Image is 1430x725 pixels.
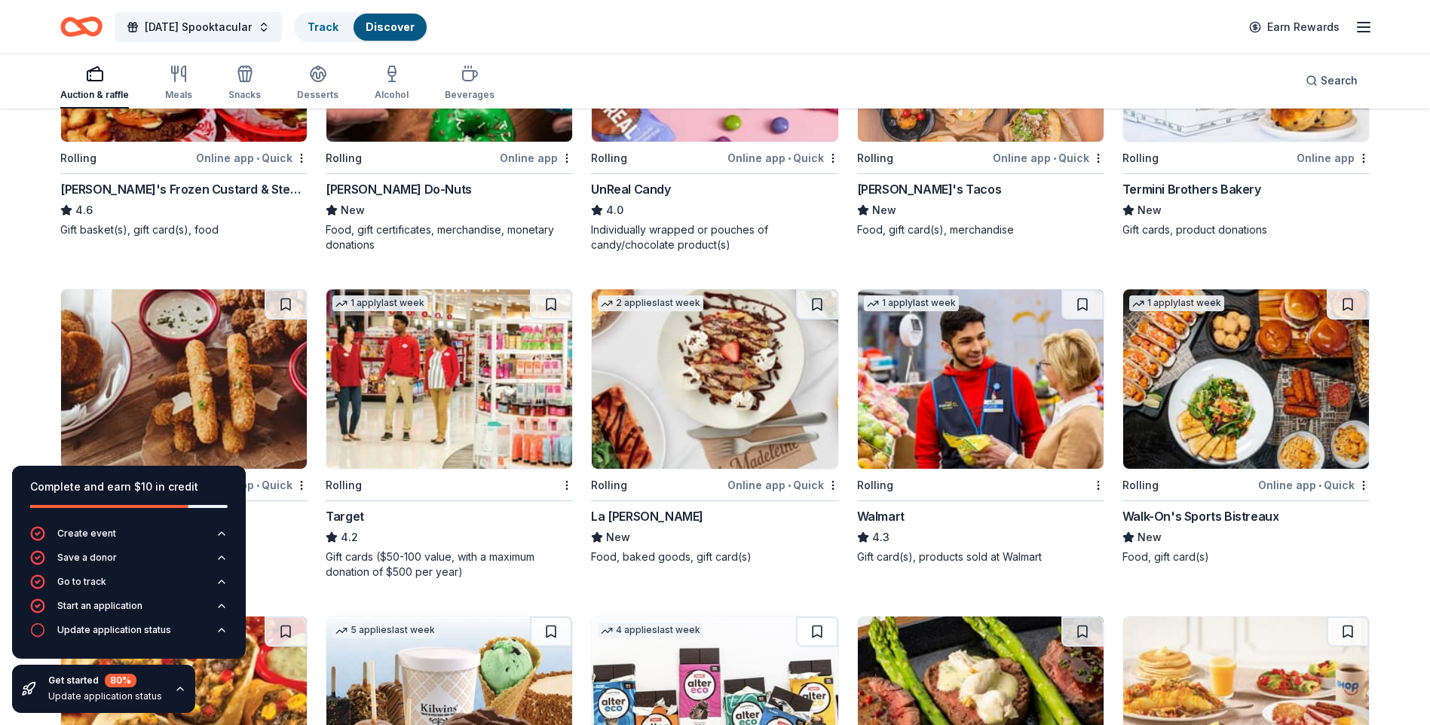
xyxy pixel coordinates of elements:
div: 1 apply last week [1129,295,1224,311]
div: Auction & raffle [60,89,129,101]
div: Meals [165,89,192,101]
div: Snacks [228,89,261,101]
div: UnReal Candy [591,180,670,198]
img: Image for Target [326,289,572,469]
div: Online app Quick [196,148,308,167]
span: 4.0 [606,201,623,219]
button: Alcohol [375,59,409,109]
span: 4.2 [341,528,358,546]
div: Get started [48,674,162,687]
div: La [PERSON_NAME] [591,507,703,525]
button: Desserts [297,59,338,109]
div: 5 applies last week [332,623,438,638]
img: Image for Walk-On's Sports Bistreaux [1123,289,1369,469]
div: Alcohol [375,89,409,101]
button: Beverages [445,59,495,109]
button: Update application status [30,623,228,647]
div: Rolling [60,149,96,167]
div: Walk-On's Sports Bistreaux [1122,507,1279,525]
div: Individually wrapped or pouches of candy/chocolate product(s) [591,222,838,252]
div: Termini Brothers Bakery [1122,180,1261,198]
div: Rolling [326,476,362,494]
a: Image for Walmart1 applylast weekRollingWalmart4.3Gift card(s), products sold at Walmart [857,289,1104,564]
span: New [872,201,896,219]
a: Home [60,9,103,44]
span: Search [1321,72,1358,90]
button: Save a donor [30,550,228,574]
div: Online app Quick [727,476,839,494]
div: [PERSON_NAME]'s Tacos [857,180,1002,198]
div: Rolling [326,149,362,167]
div: Rolling [591,476,627,494]
div: Gift cards, product donations [1122,222,1370,237]
div: 4 applies last week [598,623,703,638]
div: 2 applies last week [598,295,703,311]
button: Meals [165,59,192,109]
button: Snacks [228,59,261,109]
img: Image for La Madeleine [592,289,837,469]
div: Online app Quick [1258,476,1370,494]
div: Target [326,507,364,525]
div: Food, gift card(s) [1122,549,1370,564]
span: New [1138,528,1162,546]
div: Rolling [591,149,627,167]
span: 4.3 [872,528,890,546]
div: Rolling [857,149,893,167]
div: Complete and earn $10 in credit [30,478,228,496]
div: Update application status [57,624,171,636]
div: Rolling [1122,149,1159,167]
div: Gift basket(s), gift card(s), food [60,222,308,237]
button: Create event [30,526,228,550]
div: Gift card(s), products sold at Walmart [857,549,1104,564]
div: Online app [500,148,573,167]
button: Go to track [30,574,228,598]
span: New [606,528,630,546]
img: Image for Walmart [858,289,1104,469]
a: Earn Rewards [1240,14,1349,41]
span: New [341,201,365,219]
div: Online app Quick [727,148,839,167]
button: Auction & raffle [60,59,129,109]
div: Food, baked goods, gift card(s) [591,549,838,564]
span: New [1138,201,1162,219]
button: [DATE] Spooktacular [115,12,282,42]
div: Food, gift certificates, merchandise, monetary donations [326,222,573,252]
div: 1 apply last week [332,295,427,311]
span: [DATE] Spooktacular [145,18,252,36]
a: Image for Walk-On's Sports Bistreaux 1 applylast weekRollingOnline app•QuickWalk-On's Sports Bist... [1122,289,1370,564]
div: Update application status [48,690,162,702]
span: • [256,479,259,491]
span: • [788,152,791,164]
div: Start an application [57,600,142,612]
a: Image for Old Chicago Pizza & TaproomRollingOnline app•QuickOld Chicago Pizza & TaproomNewFood, b... [60,289,308,564]
div: [PERSON_NAME]'s Frozen Custard & Steakburgers [60,180,308,198]
button: TrackDiscover [294,12,428,42]
div: Rolling [1122,476,1159,494]
div: Walmart [857,507,905,525]
span: • [1318,479,1321,491]
span: 4.6 [75,201,93,219]
div: Beverages [445,89,495,101]
button: Start an application [30,598,228,623]
a: Discover [366,20,415,33]
a: Track [308,20,338,33]
div: 80 % [105,674,136,687]
span: • [1053,152,1056,164]
div: Food, gift card(s), merchandise [857,222,1104,237]
div: Online app [1297,148,1370,167]
div: Desserts [297,89,338,101]
a: Image for Target1 applylast weekRollingTarget4.2Gift cards ($50-100 value, with a maximum donatio... [326,289,573,580]
div: Gift cards ($50-100 value, with a maximum donation of $500 per year) [326,549,573,580]
div: Go to track [57,576,106,588]
img: Image for Old Chicago Pizza & Taproom [61,289,307,469]
span: • [788,479,791,491]
a: Image for La Madeleine2 applieslast weekRollingOnline app•QuickLa [PERSON_NAME]NewFood, baked goo... [591,289,838,564]
div: Online app Quick [993,148,1104,167]
div: Save a donor [57,552,117,564]
div: Create event [57,528,116,540]
button: Search [1294,66,1370,96]
div: 1 apply last week [864,295,959,311]
span: • [256,152,259,164]
div: [PERSON_NAME] Do-Nuts [326,180,472,198]
div: Rolling [857,476,893,494]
